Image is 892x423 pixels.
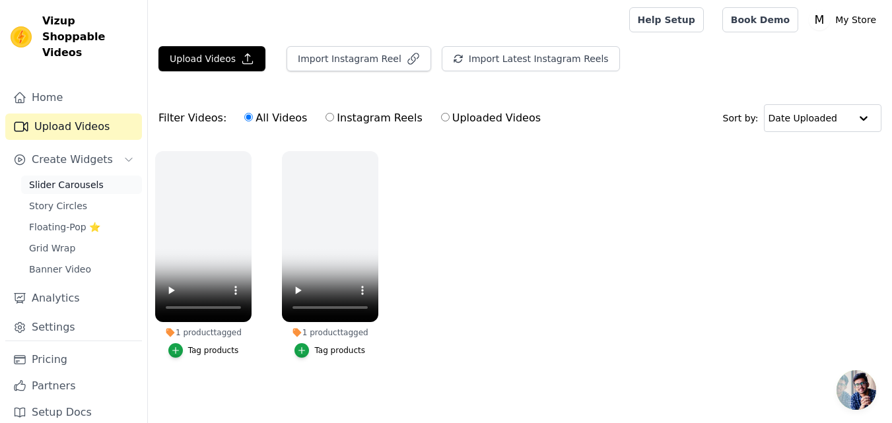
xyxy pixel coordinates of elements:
button: Upload Videos [158,46,265,71]
button: Import Instagram Reel [287,46,431,71]
a: Analytics [5,285,142,311]
span: Floating-Pop ⭐ [29,220,100,234]
label: Instagram Reels [325,110,423,127]
span: Create Widgets [32,152,113,168]
div: Tag products [314,345,365,356]
button: M My Store [809,8,881,32]
input: Instagram Reels [326,113,334,121]
a: Settings [5,314,142,341]
div: Sort by: [723,104,882,132]
div: 1 product tagged [155,327,252,338]
a: Upload Videos [5,114,142,140]
span: Story Circles [29,199,87,212]
p: My Store [830,8,881,32]
a: Partners [5,373,142,399]
button: Import Latest Instagram Reels [442,46,620,71]
div: 1 product tagged [282,327,378,338]
button: Tag products [294,343,365,358]
label: Uploaded Videos [440,110,541,127]
img: Vizup [11,26,32,48]
a: Help Setup [629,7,704,32]
input: Uploaded Videos [441,113,450,121]
a: Banner Video [21,260,142,278]
a: Grid Wrap [21,239,142,257]
span: Grid Wrap [29,242,75,255]
button: Create Widgets [5,146,142,173]
text: M [815,13,825,26]
a: Book Demo [722,7,798,32]
span: Slider Carousels [29,178,104,191]
a: Floating-Pop ⭐ [21,218,142,236]
input: All Videos [244,113,253,121]
button: Tag products [168,343,239,358]
a: Open chat [837,370,876,410]
span: Banner Video [29,263,91,276]
div: Tag products [188,345,239,356]
a: Home [5,84,142,111]
a: Story Circles [21,197,142,215]
span: Vizup Shoppable Videos [42,13,137,61]
a: Slider Carousels [21,176,142,194]
div: Filter Videos: [158,103,548,133]
label: All Videos [244,110,308,127]
a: Pricing [5,346,142,373]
